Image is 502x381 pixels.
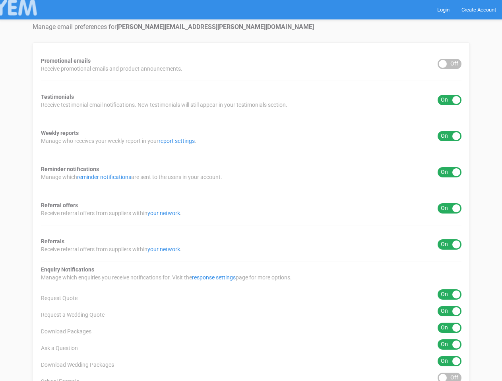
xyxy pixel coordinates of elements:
[41,202,78,208] strong: Referral offers
[41,344,78,352] span: Ask a Question
[41,166,99,172] strong: Reminder notifications
[41,65,182,73] span: Receive promotional emails and product announcements.
[41,361,114,369] span: Download Wedding Packages
[41,273,292,281] span: Manage which enquiries you receive notifications for. Visit the page for more options.
[41,94,74,100] strong: Testimonials
[41,311,105,319] span: Request a Wedding Quote
[41,173,222,181] span: Manage which are sent to the users in your account.
[159,138,195,144] a: report settings
[41,294,78,302] span: Request Quote
[33,23,470,31] h4: Manage email preferences for
[41,130,79,136] strong: Weekly reports
[147,246,180,252] a: your network
[41,238,64,244] strong: Referrals
[41,327,91,335] span: Download Packages
[41,209,182,217] span: Receive referral offers from suppliers within .
[41,58,91,64] strong: Promotional emails
[41,137,196,145] span: Manage who receives your weekly report in your .
[147,210,180,216] a: your network
[41,266,94,273] strong: Enquiry Notifications
[77,174,131,180] a: reminder notifications
[41,245,182,253] span: Receive referral offers from suppliers within .
[192,274,236,281] a: response settings
[41,101,287,109] span: Receive testimonial email notifications. New testimonials will still appear in your testimonials ...
[116,23,314,31] strong: [PERSON_NAME][EMAIL_ADDRESS][PERSON_NAME][DOMAIN_NAME]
